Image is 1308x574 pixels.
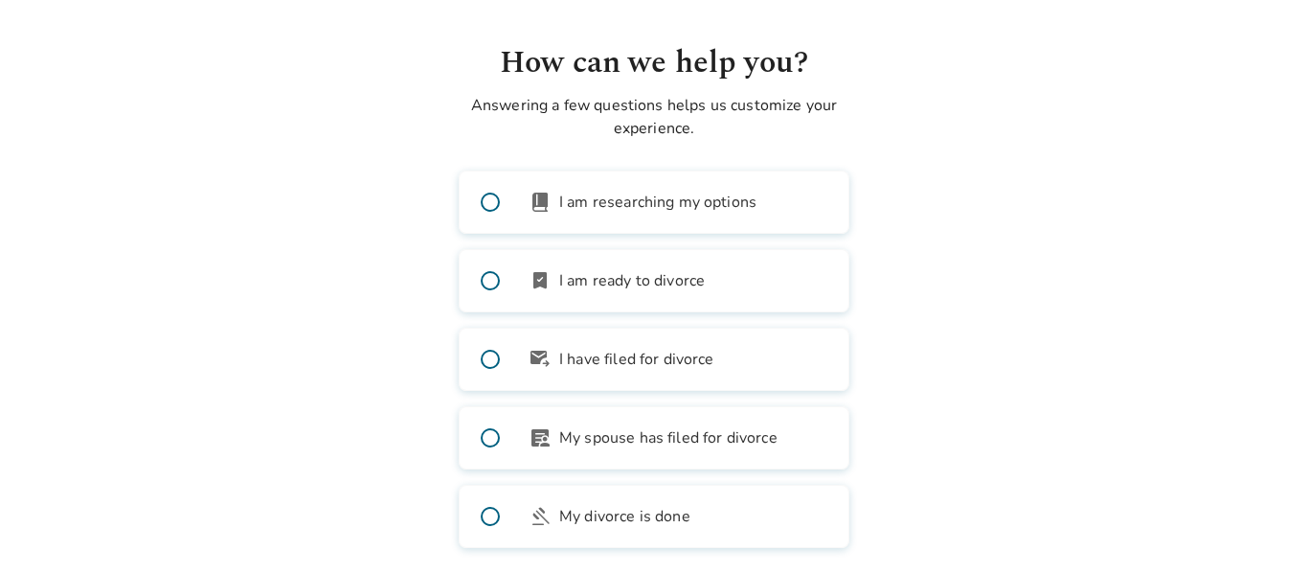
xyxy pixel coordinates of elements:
p: Answering a few questions helps us customize your experience. [459,94,849,140]
span: gavel [529,505,552,528]
span: I have filed for divorce [559,348,714,371]
h1: How can we help you? [459,40,849,86]
span: article_person [529,426,552,449]
span: book_2 [529,191,552,214]
iframe: Chat Widget [1212,482,1308,574]
span: I am ready to divorce [559,269,705,292]
span: bookmark_check [529,269,552,292]
span: I am researching my options [559,191,756,214]
span: My divorce is done [559,505,690,528]
span: My spouse has filed for divorce [559,426,778,449]
span: outgoing_mail [529,348,552,371]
